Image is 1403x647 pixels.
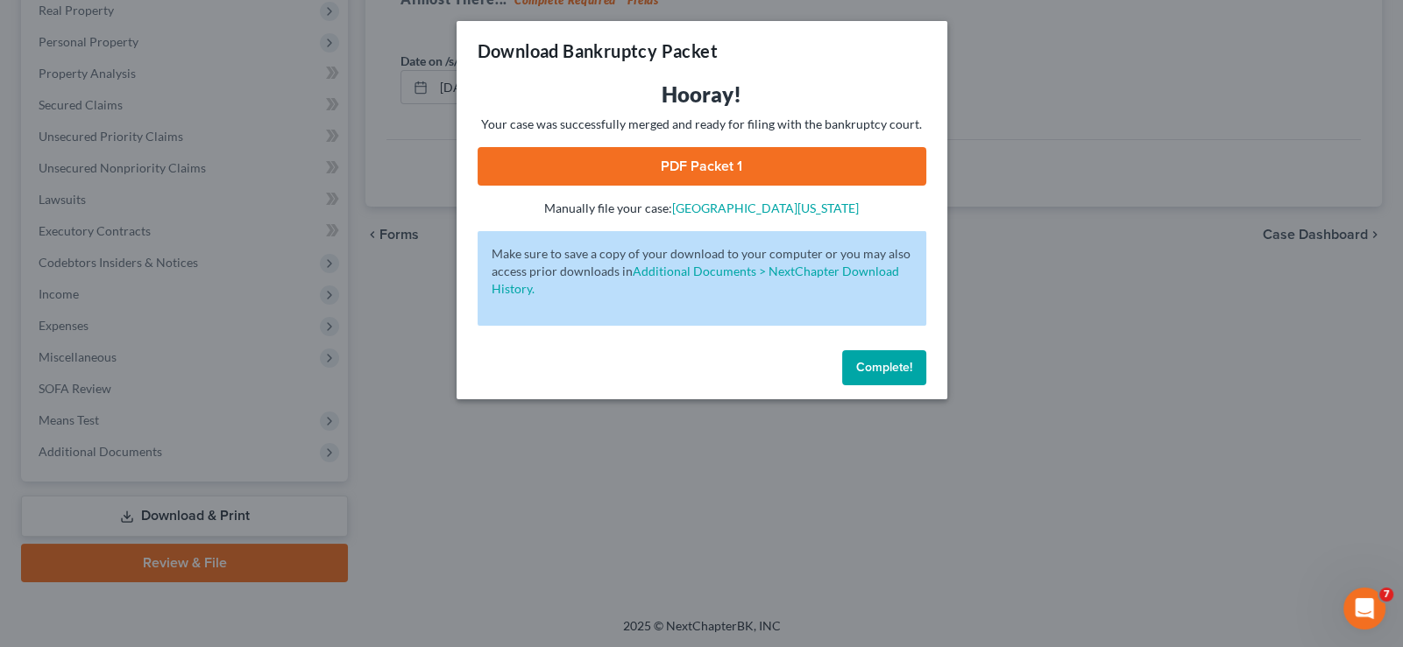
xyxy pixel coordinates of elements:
button: Complete! [842,350,926,385]
h1: Operator [85,9,147,22]
a: PDF Packet 1 [478,147,926,186]
a: [DOMAIN_NAME] [218,61,321,75]
p: Your case was successfully merged and ready for filing with the bankruptcy court. [478,116,926,133]
p: Manually file your case: [478,200,926,217]
div: Fax: [PHONE_NUMBER] [77,60,322,78]
span: Complete! [856,360,912,375]
a: Additional Documents > NextChapter Download History. [492,264,899,296]
textarea: Message… [15,476,336,506]
button: go back [11,7,45,40]
p: Make sure to save a copy of your download to your computer or you may also access prior downloads in [492,245,912,298]
button: Send a message… [301,506,329,534]
button: Emoji picker [27,513,41,527]
h3: Hooray! [478,81,926,109]
div: -----This e-mail message from the Badaki Law Firm is intended only for named recipients. It conta... [77,86,322,531]
button: Home [306,7,339,40]
button: Upload attachment [83,513,97,527]
p: The team can also help [85,22,218,39]
img: Profile image for Operator [50,10,78,38]
span: 7 [1379,587,1393,601]
a: [GEOGRAPHIC_DATA][US_STATE] [672,200,859,215]
h3: Download Bankruptcy Packet [478,39,718,63]
button: Gif picker [55,513,69,527]
iframe: Intercom live chat [1343,587,1385,629]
